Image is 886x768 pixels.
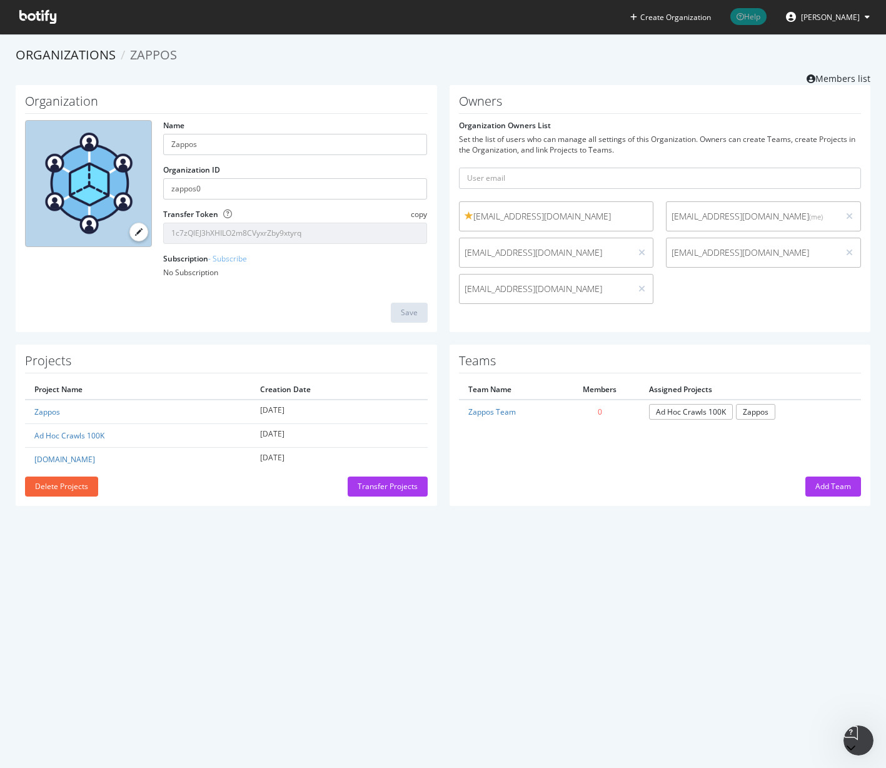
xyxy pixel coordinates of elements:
input: Organization ID [163,178,427,200]
td: [DATE] [251,424,427,448]
div: No Subscription [163,267,427,278]
h1: Projects [25,354,428,373]
a: Delete Projects [25,481,98,492]
span: [EMAIL_ADDRESS][DOMAIN_NAME] [672,210,833,223]
a: Zappos Team [468,407,516,417]
a: Ad Hoc Crawls 100K [34,430,104,441]
th: Assigned Projects [640,380,861,400]
span: [EMAIL_ADDRESS][DOMAIN_NAME] [465,210,648,223]
button: Delete Projects [25,477,98,497]
a: - Subscribe [208,253,247,264]
span: Messages [73,75,116,84]
a: Transfer Projects [348,481,428,492]
iframe: Intercom live chat [843,725,873,755]
td: 0 [560,400,640,423]
td: [DATE] [251,400,427,424]
th: Project Name [25,380,251,400]
h1: Owners [459,94,862,114]
th: Members [560,380,640,400]
th: Team Name [459,380,560,400]
span: Help [730,8,767,25]
div: Save [401,307,418,318]
a: Ad Hoc Crawls 100K [649,404,733,420]
div: Set the list of users who can manage all settings of this Organization. Owners can create Teams, ... [459,134,862,155]
span: [EMAIL_ADDRESS][DOMAIN_NAME] [465,246,627,259]
label: Transfer Token [163,209,218,220]
span: Jake Kennedy [801,12,860,23]
a: Organizations [16,46,116,63]
div: Add Team [815,481,851,492]
a: [DOMAIN_NAME] [34,454,95,465]
input: name [163,134,427,155]
td: [DATE] [251,448,427,472]
button: Transfer Projects [348,477,428,497]
span: [EMAIL_ADDRESS][DOMAIN_NAME] [465,283,627,295]
button: Help [125,44,188,94]
button: Save [391,303,428,323]
span: Zappos [130,46,177,63]
div: Transfer Projects [358,481,418,492]
label: Organization Owners List [459,120,551,131]
small: (me) [809,212,823,221]
a: Members list [807,69,870,85]
div: Delete Projects [35,481,88,492]
ol: breadcrumbs [16,46,870,64]
label: Organization ID [163,164,220,175]
h1: Organization [25,94,428,114]
a: Zappos [736,404,775,420]
button: Create Organization [630,11,712,23]
button: Messages [63,44,125,94]
a: Zappos [34,407,60,417]
span: Help [146,75,166,84]
span: copy [411,209,427,220]
button: Add Team [805,477,861,497]
th: Creation Date [251,380,427,400]
input: User email [459,168,862,189]
a: Add Team [805,481,861,492]
label: Name [163,120,184,131]
span: [EMAIL_ADDRESS][DOMAIN_NAME] [672,246,833,259]
label: Subscription [163,253,247,264]
span: Home [17,75,45,84]
h1: Teams [459,354,862,373]
button: [PERSON_NAME] [776,7,880,27]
